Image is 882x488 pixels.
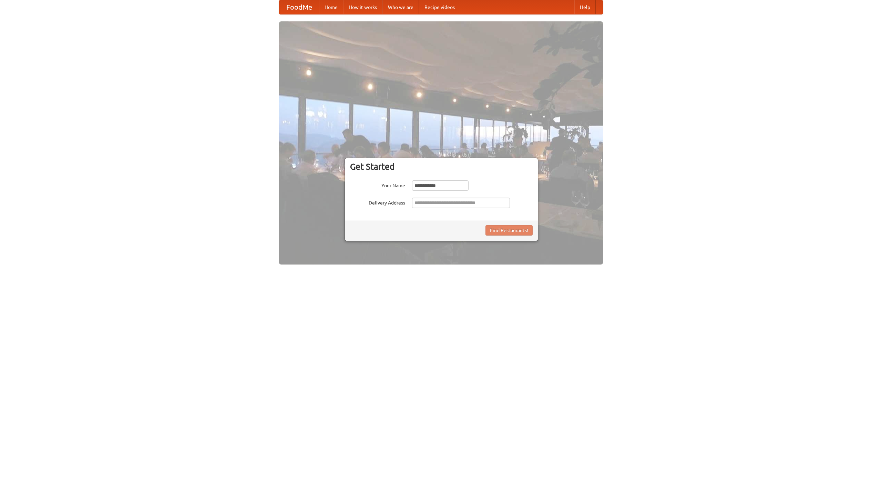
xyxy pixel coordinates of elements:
a: Recipe videos [419,0,460,14]
a: Who we are [382,0,419,14]
label: Your Name [350,180,405,189]
a: Help [574,0,596,14]
a: Home [319,0,343,14]
a: FoodMe [279,0,319,14]
label: Delivery Address [350,198,405,206]
h3: Get Started [350,161,533,172]
a: How it works [343,0,382,14]
button: Find Restaurants! [485,225,533,236]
